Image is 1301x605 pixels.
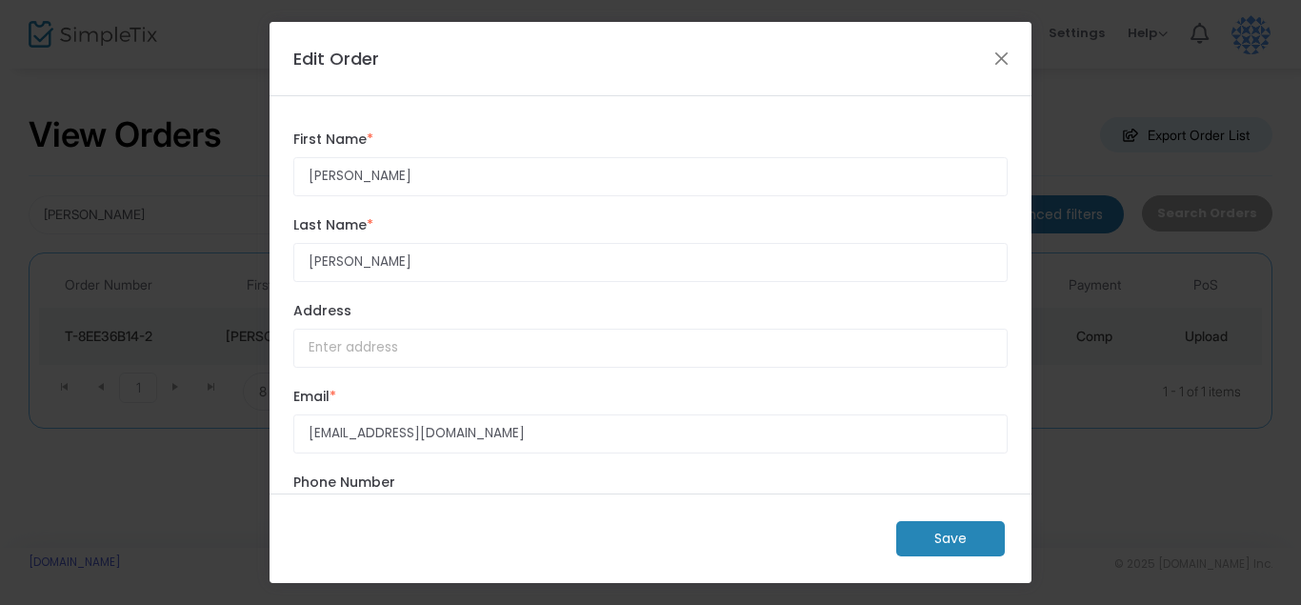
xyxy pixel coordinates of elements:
input: Enter email [293,414,1008,454]
h4: Edit Order [293,46,379,71]
label: Email [293,387,1008,407]
input: Enter address [293,329,1008,368]
button: Close [990,46,1014,71]
input: Enter last name [293,243,1008,282]
label: Address [293,301,1008,321]
m-button: Save [896,521,1005,556]
label: Phone Number [293,473,1008,493]
label: Last Name [293,215,1008,235]
label: First Name [293,130,1008,150]
input: Enter first name [293,157,1008,196]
